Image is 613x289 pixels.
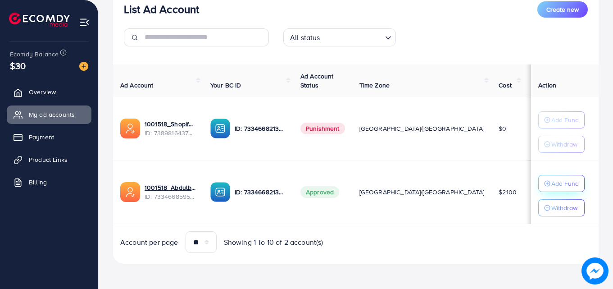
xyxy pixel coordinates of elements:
[120,237,178,248] span: Account per page
[145,192,196,201] span: ID: 7334668595747717122
[538,111,585,128] button: Add Fund
[359,124,485,133] span: [GEOGRAPHIC_DATA]/[GEOGRAPHIC_DATA]
[120,81,154,90] span: Ad Account
[300,72,334,90] span: Ad Account Status
[581,257,608,284] img: image
[145,119,196,128] a: 1001518_Shopify Specialist_1720575722754
[359,188,485,197] span: [GEOGRAPHIC_DATA]/[GEOGRAPHIC_DATA]
[551,178,579,189] p: Add Fund
[79,17,90,28] img: menu
[120,119,140,138] img: ic-ads-acc.e4c84228.svg
[210,182,230,202] img: ic-ba-acc.ded83a64.svg
[283,28,396,46] div: Search for option
[29,178,47,187] span: Billing
[29,133,54,142] span: Payment
[7,151,91,169] a: Product Links
[145,128,196,138] span: ID: 7389816437843443713
[210,119,230,138] img: ic-ba-acc.ded83a64.svg
[288,31,322,44] span: All status
[145,183,196,202] div: <span class='underline'>1001518_Abdulbasit1_1707735633734</span></br>7334668595747717122
[300,123,345,134] span: Punishment
[29,110,75,119] span: My ad accounts
[546,5,579,14] span: Create new
[79,62,88,71] img: image
[323,29,381,44] input: Search for option
[235,187,286,197] p: ID: 7334668213071970306
[7,106,91,124] a: My ad accounts
[551,202,577,213] p: Withdraw
[210,81,241,90] span: Your BC ID
[235,123,286,134] p: ID: 7334668213071970306
[9,13,70,27] img: logo
[551,139,577,150] p: Withdraw
[145,119,196,138] div: <span class='underline'>1001518_Shopify Specialist_1720575722754</span></br>7389816437843443713
[7,173,91,191] a: Billing
[537,1,588,18] button: Create new
[145,183,196,192] a: 1001518_Abdulbasit1_1707735633734
[7,128,91,146] a: Payment
[499,188,517,197] span: $2100
[124,3,199,16] h3: List Ad Account
[538,175,585,192] button: Add Fund
[538,199,585,216] button: Withdraw
[551,115,579,125] p: Add Fund
[359,81,390,90] span: Time Zone
[120,182,140,202] img: ic-ads-acc.e4c84228.svg
[538,81,556,90] span: Action
[10,59,26,72] span: $30
[300,186,339,198] span: Approved
[499,81,512,90] span: Cost
[10,50,59,59] span: Ecomdy Balance
[7,83,91,101] a: Overview
[29,87,56,96] span: Overview
[499,124,506,133] span: $0
[538,136,585,153] button: Withdraw
[29,155,68,164] span: Product Links
[224,237,323,248] span: Showing 1 To 10 of 2 account(s)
